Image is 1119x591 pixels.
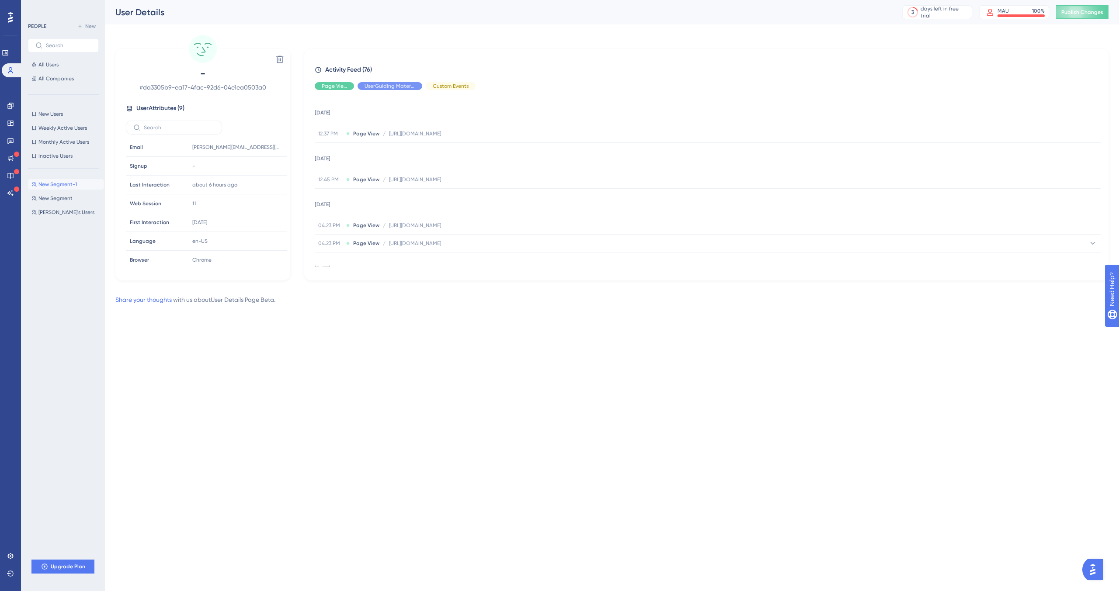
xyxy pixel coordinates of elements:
span: Email [130,144,143,151]
span: - [192,162,195,169]
span: [URL][DOMAIN_NAME] [389,240,441,247]
span: 04.23 PM [318,240,343,247]
span: First Interaction [130,219,169,226]
span: [URL][DOMAIN_NAME] [389,176,441,183]
span: 12.37 PM [318,130,343,137]
div: PEOPLE [28,23,46,30]
span: All Companies [38,75,74,82]
span: Browser [130,256,149,263]
button: New Segment-1 [28,179,104,190]
span: Inactive Users [38,152,73,159]
span: Page View [353,176,379,183]
span: 11 [192,200,196,207]
span: Signup [130,162,147,169]
td: [DATE] [315,143,1101,171]
span: / [383,240,386,247]
span: Monthly Active Users [38,138,89,145]
span: UserGuiding Material [365,83,415,90]
span: [PERSON_NAME]'s Users [38,209,94,216]
div: days left in free trial [921,5,969,19]
span: New Users [38,111,63,118]
button: Inactive Users [28,151,99,161]
span: 04.23 PM [318,222,343,229]
span: / [383,130,386,137]
span: All Users [38,61,59,68]
span: [URL][DOMAIN_NAME] [389,222,441,229]
span: Chrome [192,256,212,263]
span: en-US [192,238,208,245]
div: with us about User Details Page Beta . [115,294,275,305]
span: Last Interaction [130,181,170,188]
span: Custom Events [433,83,469,90]
span: Need Help? [21,2,55,13]
span: / [383,222,386,229]
button: Publish Changes [1056,5,1109,19]
span: Page View [353,222,379,229]
button: Weekly Active Users [28,123,99,133]
button: New [74,21,99,31]
span: New [85,23,96,30]
button: Upgrade Plan [31,560,94,574]
span: New Segment [38,195,73,202]
div: 3 [911,9,914,16]
input: Search [46,42,91,48]
button: All Companies [28,73,99,84]
span: Weekly Active Users [38,124,87,131]
div: MAU [997,7,1009,14]
td: [DATE] [315,252,1101,280]
span: [PERSON_NAME][EMAIL_ADDRESS][DOMAIN_NAME] [192,144,280,151]
span: Page View [353,130,379,137]
time: about 6 hours ago [192,182,237,188]
span: / [383,176,386,183]
td: [DATE] [315,189,1101,217]
button: [PERSON_NAME]'s Users [28,207,104,218]
span: 12.45 PM [318,176,343,183]
span: Upgrade Plan [51,563,85,570]
span: New Segment-1 [38,181,77,188]
button: All Users [28,59,99,70]
span: [URL][DOMAIN_NAME] [389,130,441,137]
span: User Attributes ( 9 ) [136,103,184,114]
span: Activity Feed (76) [325,65,372,75]
span: Web Session [130,200,161,207]
a: Share your thoughts [115,296,172,303]
time: [DATE] [192,219,207,225]
span: Page View [353,240,379,247]
span: Page View [322,83,347,90]
iframe: UserGuiding AI Assistant Launcher [1082,556,1109,583]
span: Publish Changes [1061,9,1103,16]
input: Search [144,124,215,131]
button: New Segment [28,193,104,204]
span: Language [130,238,156,245]
button: Monthly Active Users [28,137,99,147]
div: User Details [115,6,880,18]
div: 100 % [1032,7,1045,14]
span: # da3305b9-ea17-4fac-92d6-04e1ea0503a0 [126,82,280,93]
span: - [126,66,280,80]
button: New Users [28,109,99,119]
td: [DATE] [315,97,1101,125]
